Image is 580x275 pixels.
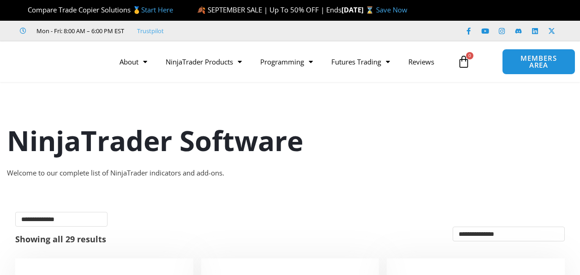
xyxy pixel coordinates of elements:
[341,5,376,14] strong: [DATE] ⌛
[8,45,108,78] img: LogoAI | Affordable Indicators – NinjaTrader
[502,49,575,75] a: MEMBERS AREA
[399,51,443,72] a: Reviews
[322,51,399,72] a: Futures Trading
[110,51,453,72] nav: Menu
[137,25,164,36] a: Trustpilot
[7,167,573,180] div: Welcome to our complete list of NinjaTrader indicators and add-ons.
[34,25,124,36] span: Mon - Fri: 8:00 AM – 6:00 PM EST
[20,6,27,13] img: 🏆
[453,227,565,241] select: Shop order
[15,235,106,243] p: Showing all 29 results
[466,52,473,59] span: 0
[376,5,407,14] a: Save Now
[512,55,565,69] span: MEMBERS AREA
[110,51,156,72] a: About
[156,51,251,72] a: NinjaTrader Products
[251,51,322,72] a: Programming
[7,121,573,160] h1: NinjaTrader Software
[197,5,341,14] span: 🍂 SEPTEMBER SALE | Up To 50% OFF | Ends
[443,48,484,75] a: 0
[20,5,173,14] span: Compare Trade Copier Solutions 🥇
[141,5,173,14] a: Start Here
